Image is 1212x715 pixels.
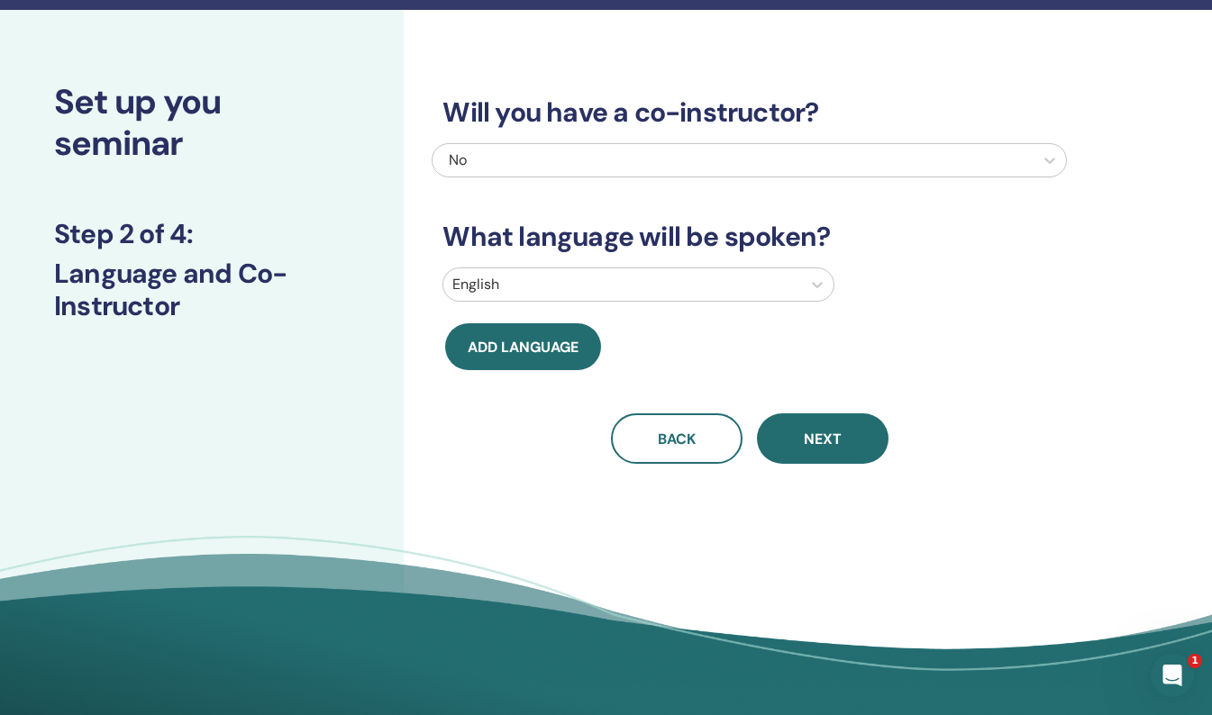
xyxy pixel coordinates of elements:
[432,96,1067,129] h3: Will you have a co-instructor?
[757,413,888,464] button: Next
[1151,654,1194,697] iframe: Intercom live chat
[804,430,842,448] span: Next
[611,413,743,464] button: Back
[432,221,1067,253] h3: What language will be spoken?
[445,323,601,370] button: Add language
[449,150,467,169] span: No
[1188,654,1202,668] span: 1
[54,82,350,164] h2: Set up you seminar
[54,258,350,322] h3: Language and Co-Instructor
[54,218,350,250] h3: Step 2 of 4 :
[468,338,579,357] span: Add language
[658,430,696,448] span: Back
